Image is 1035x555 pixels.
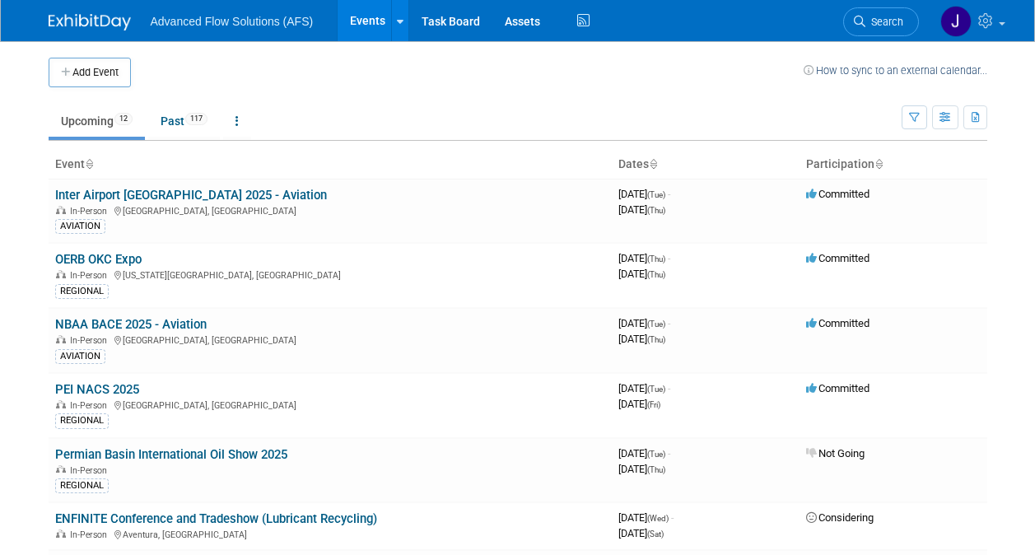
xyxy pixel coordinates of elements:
span: Not Going [806,447,865,459]
a: PEI NACS 2025 [55,382,139,397]
span: Advanced Flow Solutions (AFS) [151,15,314,28]
a: How to sync to an external calendar... [804,64,987,77]
span: [DATE] [618,268,665,280]
a: Past117 [148,105,220,137]
a: Sort by Event Name [85,157,93,170]
span: Committed [806,252,869,264]
div: Aventura, [GEOGRAPHIC_DATA] [55,527,605,540]
a: OERB OKC Expo [55,252,142,267]
span: Committed [806,188,869,200]
span: [DATE] [618,463,665,475]
span: 12 [114,113,133,125]
span: (Tue) [647,450,665,459]
span: - [671,511,674,524]
span: [DATE] [618,188,670,200]
img: In-Person Event [56,400,66,408]
div: REGIONAL [55,413,109,428]
img: ExhibitDay [49,14,131,30]
th: Event [49,151,612,179]
a: NBAA BACE 2025 - Aviation [55,317,207,332]
a: Inter Airport [GEOGRAPHIC_DATA] 2025 - Aviation [55,188,327,203]
span: (Wed) [647,514,669,523]
img: Jeremiah LaBrue [940,6,972,37]
span: (Tue) [647,385,665,394]
span: - [668,382,670,394]
span: (Thu) [647,206,665,215]
span: - [668,188,670,200]
a: Search [843,7,919,36]
span: (Thu) [647,254,665,264]
span: In-Person [70,529,112,540]
th: Participation [800,151,987,179]
span: [DATE] [618,252,670,264]
div: AVIATION [55,349,105,364]
span: In-Person [70,465,112,476]
span: In-Person [70,400,112,411]
div: REGIONAL [55,284,109,299]
div: [US_STATE][GEOGRAPHIC_DATA], [GEOGRAPHIC_DATA] [55,268,605,281]
span: Committed [806,382,869,394]
span: In-Person [70,270,112,281]
a: Upcoming12 [49,105,145,137]
span: [DATE] [618,333,665,345]
img: In-Person Event [56,270,66,278]
span: [DATE] [618,203,665,216]
img: In-Person Event [56,529,66,538]
div: AVIATION [55,219,105,234]
a: ENFINITE Conference and Tradeshow (Lubricant Recycling) [55,511,377,526]
th: Dates [612,151,800,179]
span: - [668,317,670,329]
span: [DATE] [618,511,674,524]
span: (Sat) [647,529,664,539]
img: In-Person Event [56,335,66,343]
a: Sort by Participation Type [874,157,883,170]
span: 117 [185,113,207,125]
span: (Tue) [647,190,665,199]
span: Search [865,16,903,28]
span: (Thu) [647,270,665,279]
span: - [668,252,670,264]
div: [GEOGRAPHIC_DATA], [GEOGRAPHIC_DATA] [55,203,605,217]
a: Sort by Start Date [649,157,657,170]
span: In-Person [70,335,112,346]
span: Considering [806,511,874,524]
div: [GEOGRAPHIC_DATA], [GEOGRAPHIC_DATA] [55,398,605,411]
div: REGIONAL [55,478,109,493]
span: (Tue) [647,319,665,329]
span: Committed [806,317,869,329]
span: In-Person [70,206,112,217]
span: (Thu) [647,465,665,474]
a: Permian Basin International Oil Show 2025 [55,447,287,462]
button: Add Event [49,58,131,87]
span: [DATE] [618,398,660,410]
span: (Thu) [647,335,665,344]
img: In-Person Event [56,465,66,473]
div: [GEOGRAPHIC_DATA], [GEOGRAPHIC_DATA] [55,333,605,346]
span: [DATE] [618,382,670,394]
span: (Fri) [647,400,660,409]
span: [DATE] [618,527,664,539]
img: In-Person Event [56,206,66,214]
span: [DATE] [618,317,670,329]
span: [DATE] [618,447,670,459]
span: - [668,447,670,459]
